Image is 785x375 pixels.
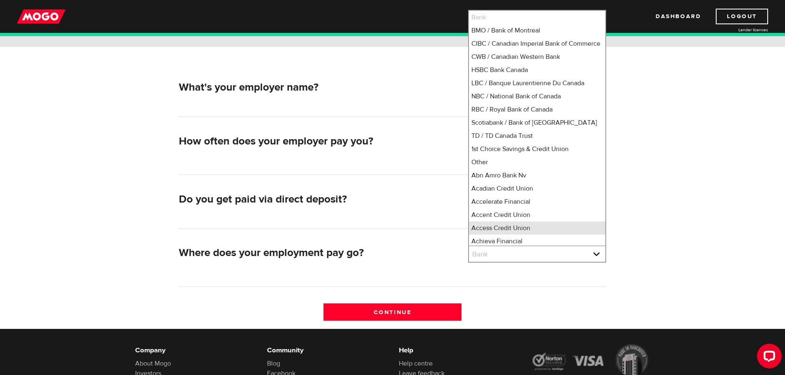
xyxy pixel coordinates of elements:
li: Bank [469,11,605,24]
li: Accelerate Financial [469,195,605,208]
li: NBC / National Bank of Canada [469,90,605,103]
img: mogo_logo-11ee424be714fa7cbb0f0f49df9e16ec.png [17,9,66,24]
li: 1st Choice Savings & Credit Union [469,142,605,156]
li: HSBC Bank Canada [469,63,605,77]
li: LBC / Banque Laurentienne Du Canada [469,77,605,90]
a: Logout [716,9,768,24]
h2: Where does your employment pay go? [179,247,462,259]
li: Acadian Credit Union [469,182,605,195]
iframe: LiveChat chat widget [750,340,785,375]
li: BMO / Bank of Montreal [469,24,605,37]
li: Achieva Financial [469,235,605,248]
h6: Community [267,345,387,355]
a: Blog [267,359,280,368]
li: CIBC / Canadian Imperial Bank of Commerce [469,37,605,50]
li: CWB / Canadian Western Bank [469,50,605,63]
h6: Help [399,345,518,355]
h6: Company [135,345,255,355]
a: About Mogo [135,359,171,368]
h2: What's your employer name? [179,81,462,94]
h2: Do you get paid via direct deposit? [179,193,462,206]
input: Continue [323,303,462,321]
a: Help centre [399,359,433,368]
li: Accent Credit Union [469,208,605,221]
li: TD / TD Canada Trust [469,129,605,142]
li: Abn Amro Bank Nv [469,169,605,182]
a: Dashboard [656,9,701,24]
li: Other [469,156,605,169]
li: Scotiabank / Bank of [GEOGRAPHIC_DATA] [469,116,605,129]
li: Access Credit Union [469,221,605,235]
li: RBC / Royal Bank of Canada [469,103,605,116]
a: Lender licences [706,27,768,33]
h2: How often does your employer pay you? [179,135,462,148]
